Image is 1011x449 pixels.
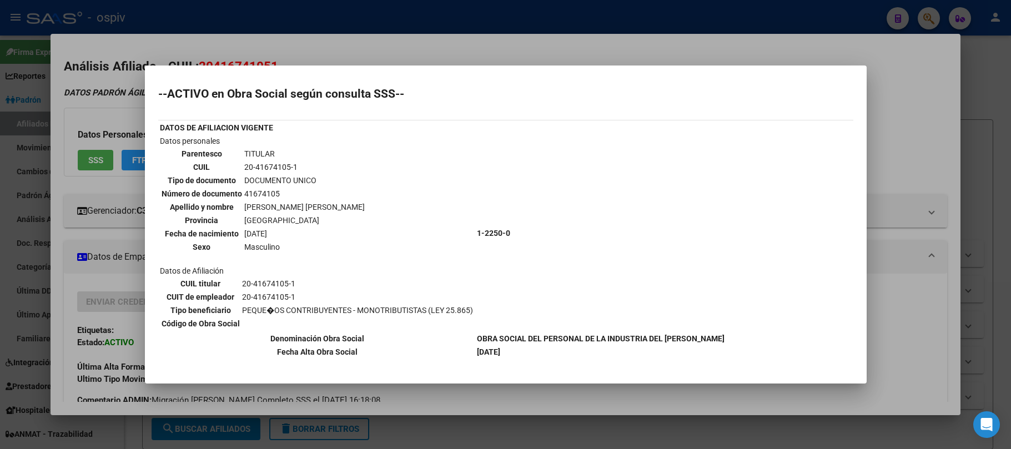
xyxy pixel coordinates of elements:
[161,148,243,160] th: Parentesco
[158,88,853,99] h2: --ACTIVO en Obra Social según consulta SSS--
[242,278,474,290] td: 20-41674105-1
[244,148,365,160] td: TITULAR
[477,334,725,343] b: OBRA SOCIAL DEL PERSONAL DE LA INDUSTRIA DEL [PERSON_NAME]
[244,174,365,186] td: DOCUMENTO UNICO
[242,291,474,303] td: 20-41674105-1
[159,332,475,345] th: Denominación Obra Social
[161,241,243,253] th: Sexo
[161,174,243,186] th: Tipo de documento
[161,214,243,226] th: Provincia
[973,411,1000,438] div: Open Intercom Messenger
[244,161,365,173] td: 20-41674105-1
[161,317,240,330] th: Código de Obra Social
[244,201,365,213] td: [PERSON_NAME] [PERSON_NAME]
[161,201,243,213] th: Apellido y nombre
[161,278,240,290] th: CUIL titular
[477,229,510,238] b: 1-2250-0
[161,161,243,173] th: CUIL
[160,123,273,132] b: DATOS DE AFILIACION VIGENTE
[244,188,365,200] td: 41674105
[159,135,475,331] td: Datos personales Datos de Afiliación
[161,304,240,316] th: Tipo beneficiario
[244,228,365,240] td: [DATE]
[161,228,243,240] th: Fecha de nacimiento
[161,291,240,303] th: CUIT de empleador
[244,241,365,253] td: Masculino
[159,346,475,358] th: Fecha Alta Obra Social
[242,304,474,316] td: PEQUE�OS CONTRIBUYENTES - MONOTRIBUTISTAS (LEY 25.865)
[477,347,500,356] b: [DATE]
[244,214,365,226] td: [GEOGRAPHIC_DATA]
[161,188,243,200] th: Número de documento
